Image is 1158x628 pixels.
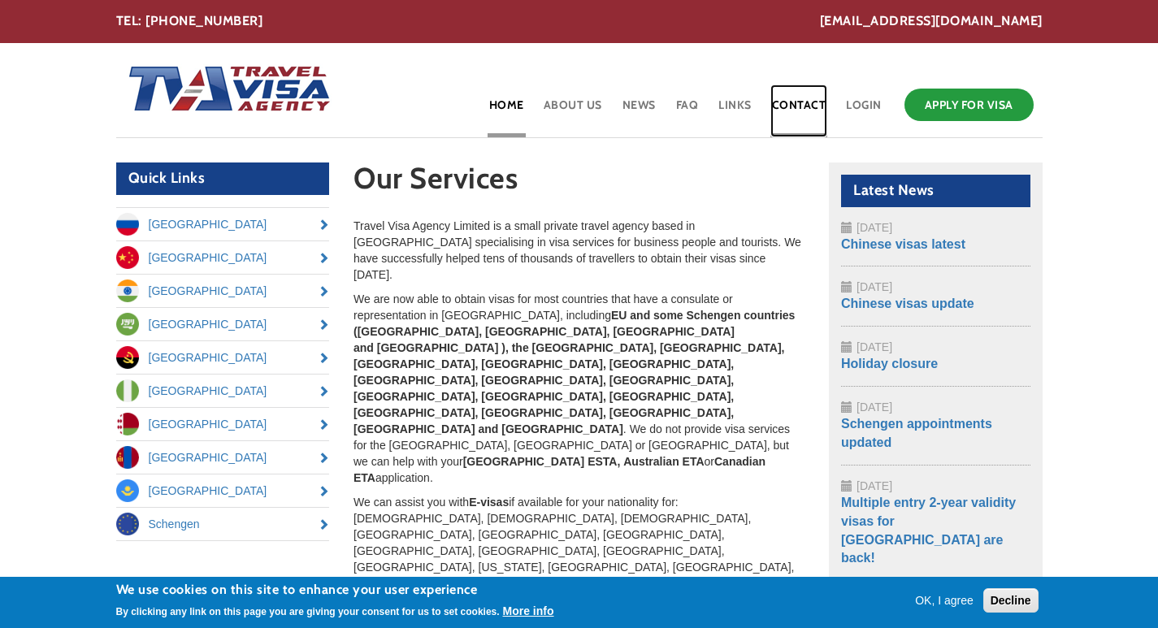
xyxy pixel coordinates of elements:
a: [GEOGRAPHIC_DATA] [116,241,330,274]
h2: We use cookies on this site to enhance your user experience [116,581,554,599]
a: [GEOGRAPHIC_DATA] [116,275,330,307]
a: Multiple entry 2-year validity visas for [GEOGRAPHIC_DATA] are back! [841,496,1016,565]
strong: ESTA, [588,455,620,468]
strong: Australian ETA [623,455,704,468]
a: Schengen appointments updated [841,417,992,449]
a: [GEOGRAPHIC_DATA] [116,375,330,407]
a: Links [717,84,753,137]
span: [DATE] [857,221,892,234]
a: Contact [770,84,828,137]
span: [DATE] [857,479,892,492]
p: By clicking any link on this page you are giving your consent for us to set cookies. [116,606,500,617]
p: Travel Visa Agency Limited is a small private travel agency based in [GEOGRAPHIC_DATA] specialisi... [353,218,805,283]
a: [GEOGRAPHIC_DATA] [116,441,330,474]
a: Holiday closure [841,357,938,370]
h1: Our Services [353,162,805,202]
a: Chinese visas latest [841,237,965,251]
a: About Us [542,84,604,137]
strong: E-visas [469,496,509,509]
a: [GEOGRAPHIC_DATA] [116,308,330,340]
a: Home [488,84,526,137]
a: [GEOGRAPHIC_DATA] [116,408,330,440]
a: [EMAIL_ADDRESS][DOMAIN_NAME] [820,12,1043,31]
button: OK, I agree [909,592,980,609]
span: [DATE] [857,280,892,293]
a: Schengen [116,508,330,540]
p: We are now able to obtain visas for most countries that have a consulate or representation in [GE... [353,291,805,486]
div: TEL: [PHONE_NUMBER] [116,12,1043,31]
a: Chinese visas update [841,297,974,310]
a: Login [844,84,883,137]
strong: [GEOGRAPHIC_DATA] [463,455,585,468]
a: [GEOGRAPHIC_DATA] [116,341,330,374]
a: [GEOGRAPHIC_DATA] [116,474,330,507]
a: FAQ [674,84,700,137]
h2: Latest News [841,175,1030,207]
a: News [621,84,657,137]
a: [GEOGRAPHIC_DATA] [116,208,330,240]
button: More info [503,603,554,619]
img: Home [116,50,332,131]
button: Decline [983,588,1039,613]
span: [DATE] [857,340,892,353]
span: [DATE] [857,401,892,414]
a: Apply for Visa [904,89,1034,121]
